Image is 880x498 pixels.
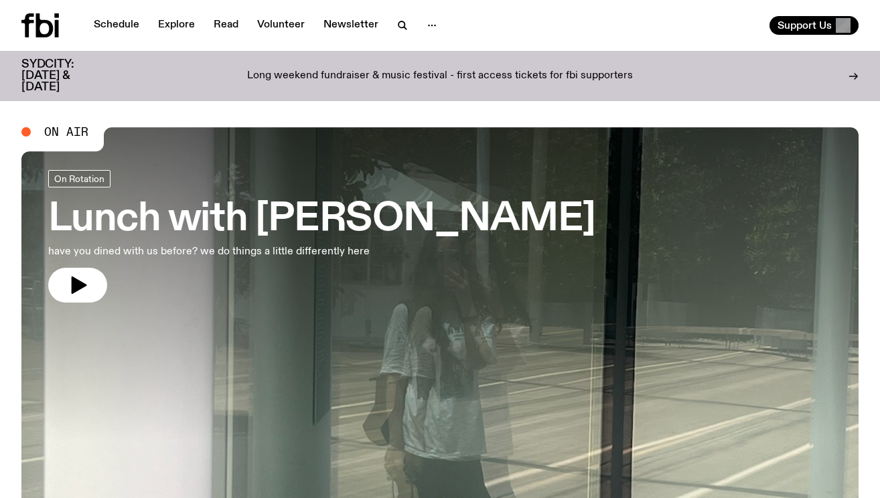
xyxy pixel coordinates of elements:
[778,19,832,31] span: Support Us
[48,170,111,187] a: On Rotation
[86,16,147,35] a: Schedule
[21,59,107,93] h3: SYDCITY: [DATE] & [DATE]
[48,244,391,260] p: have you dined with us before? we do things a little differently here
[315,16,386,35] a: Newsletter
[44,126,88,138] span: On Air
[206,16,246,35] a: Read
[249,16,313,35] a: Volunteer
[150,16,203,35] a: Explore
[48,201,595,238] h3: Lunch with [PERSON_NAME]
[247,70,633,82] p: Long weekend fundraiser & music festival - first access tickets for fbi supporters
[48,170,595,303] a: Lunch with [PERSON_NAME]have you dined with us before? we do things a little differently here
[54,173,104,183] span: On Rotation
[769,16,859,35] button: Support Us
